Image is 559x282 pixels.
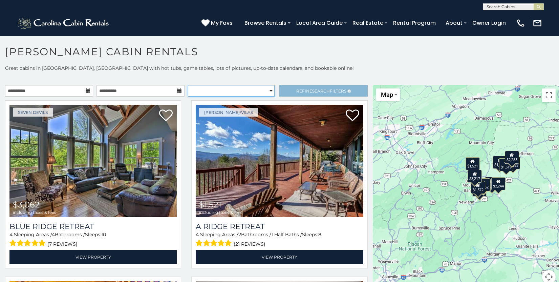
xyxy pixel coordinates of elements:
[17,16,111,30] img: White-1-2.png
[159,109,173,123] a: Add to favorites
[312,88,330,94] span: Search
[196,231,363,248] div: Sleeping Areas / Bathrooms / Sleeps:
[196,222,363,231] a: A Ridge Retreat
[533,18,542,28] img: mail-regular-white.png
[9,222,177,231] a: Blue Ridge Retreat
[9,250,177,264] a: View Property
[493,156,507,169] div: $1,566
[506,157,520,169] div: $1,883
[516,18,525,28] img: phone-regular-white.png
[52,231,55,238] span: 4
[234,240,265,248] span: (21 reviews)
[542,88,556,102] button: Toggle fullscreen view
[381,91,393,98] span: Map
[499,158,513,171] div: $1,519
[199,210,242,215] span: including taxes & fees
[13,210,56,215] span: including taxes & fees
[238,231,241,238] span: 2
[196,105,363,217] img: A Ridge Retreat
[201,19,234,27] a: My Favs
[279,85,367,97] a: RefineSearchFilters
[293,17,346,29] a: Local Area Guide
[211,19,233,27] span: My Favs
[476,178,490,191] div: $2,262
[491,177,505,190] div: $2,244
[376,88,400,101] button: Change map style
[196,250,363,264] a: View Property
[349,17,387,29] a: Real Estate
[469,17,509,29] a: Owner Login
[196,231,199,238] span: 4
[505,151,519,164] div: $2,285
[390,17,439,29] a: Rental Program
[468,170,482,183] div: $3,217
[101,231,106,238] span: 10
[476,179,491,192] div: $2,724
[9,231,13,238] span: 4
[241,17,290,29] a: Browse Rentals
[471,181,485,194] div: $1,572
[9,231,177,248] div: Sleeping Areas / Bathrooms / Sleeps:
[9,105,177,217] img: Blue Ridge Retreat
[466,157,480,170] div: $1,521
[296,88,346,94] span: Refine Filters
[271,231,302,238] span: 1 Half Baths /
[199,200,221,209] span: $1,521
[442,17,466,29] a: About
[9,105,177,217] a: Blue Ridge Retreat $3,062 including taxes & fees
[47,240,78,248] span: (7 reviews)
[199,108,258,117] a: [PERSON_NAME]/Vilas
[318,231,321,238] span: 8
[346,109,359,123] a: Add to favorites
[196,105,363,217] a: A Ridge Retreat $1,521 including taxes & fees
[13,108,53,117] a: Seven Devils
[13,200,40,209] span: $3,062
